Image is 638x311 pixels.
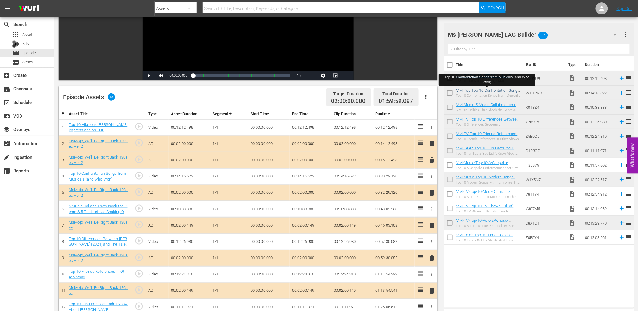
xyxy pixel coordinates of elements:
[3,72,10,79] span: Create
[331,217,373,234] td: 00:02:00.149
[331,283,373,299] td: 00:02:00.149
[22,32,32,38] span: Asset
[373,217,415,234] td: 00:45:03.102
[583,230,616,245] td: 00:12:08.561
[69,237,128,252] a: Top 10 Differences Between [PERSON_NAME] (2024) and The Talented [PERSON_NAME] (1999)
[488,2,504,13] span: Search
[69,253,128,263] a: MsMojo_We'll Be Right Back 120sec Ver 2
[146,283,169,299] td: AD
[169,234,210,250] td: 00:12:26.980
[59,266,66,282] td: 10
[59,283,66,299] td: 11
[210,266,248,282] td: 1/1
[210,250,248,266] td: 1/1
[428,254,436,262] span: delete
[583,216,616,230] td: 00:13:29.770
[248,283,290,299] td: 00:00:00.000
[69,269,126,279] a: Top 10 Friends References in Other Shows
[290,234,331,250] td: 00:12:26.980
[3,112,10,120] span: VOD
[134,269,144,278] span: play_circle_outline
[456,238,521,242] div: Top 10 Times Celebs Manifested Their Relationships
[625,219,632,226] span: reorder
[248,250,290,266] td: 00:00:00.000
[169,283,210,299] td: 00:02:00.149
[456,233,516,251] a: MM-Celeb-Top-10-Times-Celebs-Manifested-Their-Relationships_Z0F5Y4-EN_VIDEO.mov
[523,230,566,245] td: Z0F5Y4
[248,217,290,234] td: 00:00:00.000
[290,266,331,282] td: 00:12:24.310
[14,2,43,16] img: ans4CAIJ8jUAAAAAAAAAAAAAAAAAAAAAAAAgQb4GAAAAAAAAAAAAAAAAAAAAAAAAJMjXAAAAAAAAAAAAAAAAAAAAAAAAgAT5G...
[618,220,625,226] svg: Add to Episode
[12,49,19,57] span: Episode
[428,254,436,262] button: delete
[290,250,331,266] td: 00:02:00.000
[59,250,66,266] td: 9
[3,21,10,28] span: search
[210,217,248,234] td: 1/1
[59,217,66,234] td: 7
[210,283,248,299] td: 1/1
[193,74,290,77] div: Progress Bar
[3,99,10,106] span: Schedule
[134,253,144,262] span: play_circle_outline
[3,140,10,147] span: movie_filter
[331,250,373,266] td: 00:02:00.000
[569,234,576,241] span: Video
[210,234,248,250] td: 1/1
[627,138,638,174] button: Open Feedback Widget
[523,216,566,230] td: C8X1Q1
[373,250,415,266] td: 00:59:30.082
[3,126,10,133] span: Overlays
[428,221,436,230] button: delete
[290,217,331,234] td: 00:02:00.149
[569,219,576,227] span: Video
[618,234,625,241] svg: Add to Episode
[169,266,210,282] td: 00:12:24.310
[134,302,144,311] span: play_circle_outline
[134,236,144,245] span: play_circle_outline
[331,266,373,282] td: 00:12:24.310
[3,167,10,174] span: table_chart
[134,220,144,229] span: play_circle_outline
[4,5,11,12] span: menu
[428,222,436,229] span: delete
[146,217,169,234] td: AD
[12,59,19,66] span: Series
[248,266,290,282] td: 00:00:00.000
[441,75,533,85] div: Top 10 Confrontation Songs from Musicals (and Who Won)
[373,266,415,282] td: 01:11:54.392
[479,2,506,13] button: Search
[3,154,10,161] span: Ingestion
[59,234,66,250] td: 8
[22,59,33,65] span: Series
[146,234,169,250] td: Video
[146,250,169,266] td: AD
[428,286,436,295] button: delete
[22,41,29,47] span: Bits
[22,50,36,56] span: Episode
[169,250,210,266] td: 00:02:00.000
[146,266,169,282] td: Video
[3,85,10,93] span: Channels
[12,40,19,48] div: Bits
[169,217,210,234] td: 00:02:00.149
[331,234,373,250] td: 00:12:26.980
[134,285,144,294] span: play_circle_outline
[625,234,632,241] span: reorder
[12,31,19,38] span: Asset
[373,234,415,250] td: 00:57:30.082
[248,234,290,250] td: 00:00:00.000
[428,287,436,294] span: delete
[290,283,331,299] td: 00:02:00.149
[617,6,632,11] a: Sign Out
[69,285,128,296] a: MsMojo_We'll Be Right Back 120sec
[373,283,415,299] td: 01:13:54.541
[456,224,521,228] div: Top 10 Actors Whose Personalities Are Nothing Like Their Characters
